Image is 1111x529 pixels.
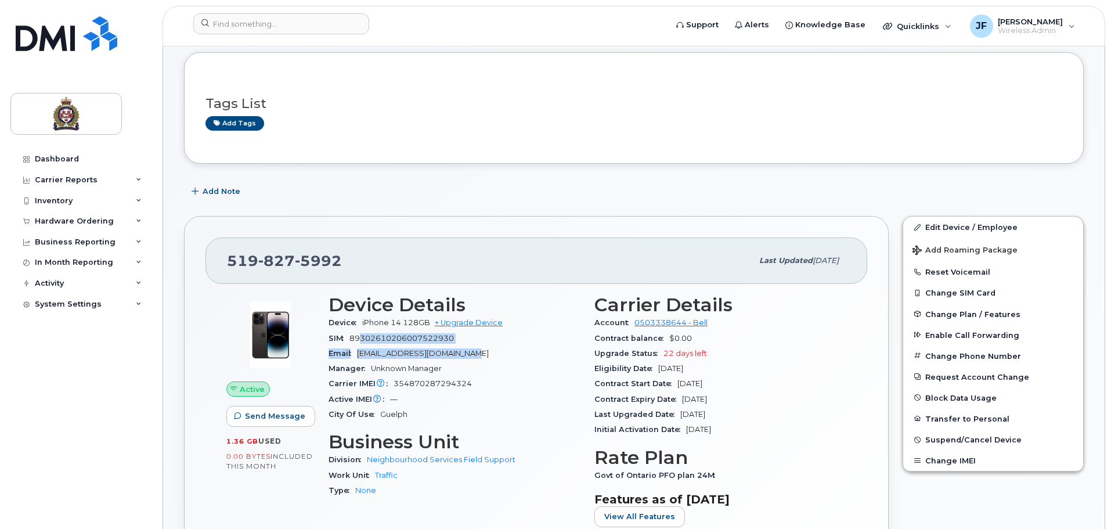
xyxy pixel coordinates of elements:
span: Enable Call Forwarding [925,330,1019,339]
span: 354870287294324 [394,379,472,388]
span: 89302610206007522930 [349,334,454,343]
span: 827 [258,252,295,269]
button: Send Message [226,406,315,427]
a: 0503338644 - Bell [634,318,708,327]
button: Add Note [184,181,250,202]
button: Request Account Change [903,366,1083,387]
span: $0.00 [669,334,692,343]
button: Change SIM Card [903,282,1083,303]
span: [DATE] [677,379,702,388]
a: Add tags [205,116,264,131]
a: Traffic [375,471,398,480]
span: [EMAIL_ADDRESS][DOMAIN_NAME] [357,349,489,358]
span: Last Upgraded Date [594,410,680,419]
span: Suspend/Cancel Device [925,436,1022,444]
h3: Carrier Details [594,294,846,315]
button: Block Data Usage [903,387,1083,408]
span: Add Note [203,186,240,197]
span: Govt of Ontario PFO plan 24M [594,471,721,480]
span: City Of Use [329,410,380,419]
h3: Rate Plan [594,447,846,468]
span: Active IMEI [329,395,390,404]
button: Change Plan / Features [903,304,1083,325]
span: Initial Activation Date [594,425,686,434]
span: Manager [329,364,371,373]
h3: Business Unit [329,431,580,452]
span: Unknown Manager [371,364,442,373]
a: + Upgrade Device [435,318,503,327]
span: [PERSON_NAME] [998,17,1063,26]
span: 519 [227,252,342,269]
span: Add Roaming Package [912,246,1018,257]
div: Justin Faria [962,15,1083,38]
span: Quicklinks [897,21,939,31]
span: Eligibility Date [594,364,658,373]
button: Change Phone Number [903,346,1083,366]
span: Upgrade Status [594,349,663,358]
h3: Features as of [DATE] [594,492,846,506]
button: View All Features [594,506,685,527]
span: [DATE] [686,425,711,434]
span: [DATE] [682,395,707,404]
button: Suspend/Cancel Device [903,429,1083,450]
h3: Device Details [329,294,580,315]
span: used [258,437,282,445]
span: Knowledge Base [795,19,865,31]
button: Transfer to Personal [903,408,1083,429]
span: 22 days left [663,349,707,358]
span: Change Plan / Features [925,310,1020,318]
span: Guelph [380,410,407,419]
a: Knowledge Base [777,13,874,37]
span: Send Message [245,411,305,422]
span: Alerts [745,19,769,31]
button: Reset Voicemail [903,261,1083,282]
a: Neighbourhood Services Field Support [367,455,515,464]
span: Carrier IMEI [329,379,394,388]
a: Alerts [727,13,777,37]
a: Support [668,13,727,37]
span: Contract Start Date [594,379,677,388]
span: Email [329,349,357,358]
span: — [390,395,398,404]
span: Active [240,384,265,395]
span: [DATE] [813,256,839,265]
span: Division [329,455,367,464]
span: Support [686,19,719,31]
span: [DATE] [658,364,683,373]
span: [DATE] [680,410,705,419]
span: 5992 [295,252,342,269]
span: Work Unit [329,471,375,480]
span: 1.36 GB [226,437,258,445]
h3: Tags List [205,96,1062,111]
button: Change IMEI [903,450,1083,471]
a: None [355,486,376,495]
span: Wireless Admin [998,26,1063,35]
span: Account [594,318,634,327]
span: Last updated [759,256,813,265]
button: Enable Call Forwarding [903,325,1083,346]
span: Contract balance [594,334,669,343]
span: SIM [329,334,349,343]
span: 0.00 Bytes [226,452,270,460]
a: Edit Device / Employee [903,217,1083,237]
span: Contract Expiry Date [594,395,682,404]
span: JF [976,19,987,33]
span: iPhone 14 128GB [362,318,430,327]
img: image20231002-3703462-njx0qo.jpeg [236,300,305,370]
span: Type [329,486,355,495]
span: Device [329,318,362,327]
input: Find something... [193,13,369,34]
div: Quicklinks [875,15,959,38]
button: Add Roaming Package [903,237,1083,261]
span: View All Features [604,511,675,522]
